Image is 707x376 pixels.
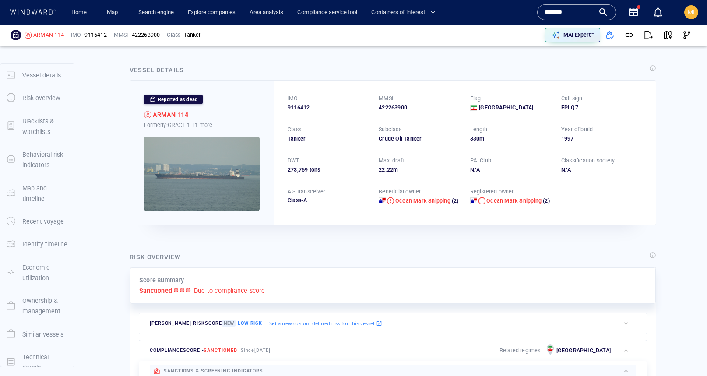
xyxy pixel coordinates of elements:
p: Max. draft [379,157,404,165]
button: Recent voyage [0,210,74,233]
p: Technical details [22,352,68,373]
span: Containers of interest [371,7,436,18]
span: Ocean Mark Shipping [486,197,542,204]
span: 22 [387,166,393,173]
a: Blacklists & watchlists [0,122,74,130]
span: Sanctioned [204,348,237,353]
div: Formerly: GRACE 1 [144,120,260,130]
button: Economic utilization [0,256,74,290]
button: View on map [658,25,677,45]
div: Reported as dead vessel since 18/06/25 [11,28,21,42]
span: MI [688,9,695,16]
p: Call sign [561,95,583,102]
p: Beneficial owner [379,188,421,196]
p: Registered owner [470,188,514,196]
p: Recent voyage [22,216,64,227]
div: 422263900 [379,104,459,112]
span: sanctions & screening indicators [164,368,263,374]
p: Vessel details [22,70,61,81]
button: Ownership & management [0,289,74,323]
a: Explore companies [184,5,239,20]
span: Since [DATE] [241,348,271,353]
a: Search engine [135,5,177,20]
div: Sanctioned [144,111,151,118]
a: Vessel details [0,70,74,79]
p: Sanctioned [139,285,172,296]
button: Identity timeline [0,233,74,256]
button: Containers of interest [368,5,443,20]
p: Economic utilization [22,262,68,284]
span: New [222,320,236,327]
button: MAI Expert™ [545,28,600,42]
span: Low risk [238,320,262,326]
div: 1997 [561,135,642,143]
p: MAI Expert™ [563,31,594,39]
p: MMSI [114,31,128,39]
a: Map [103,5,124,20]
span: m [393,166,398,173]
p: P&I Club [470,157,492,165]
a: Technical details [0,358,74,366]
p: +1 more [192,120,212,130]
div: Risk overview [130,252,181,262]
p: Score summary [139,275,184,285]
p: MMSI [379,95,393,102]
p: Classification society [561,157,615,165]
div: ARMAN 114 [153,109,188,120]
span: 9116412 [84,31,106,39]
a: Set a new custom defined risk for this vessel [269,318,382,328]
button: Map and timeline [0,177,74,211]
a: Compliance service tool [294,5,361,20]
button: Behavioral risk indicators [0,143,74,177]
button: Export report [639,25,658,45]
a: Home [68,5,90,20]
a: Identity timeline [0,240,74,248]
span: compliance score - [150,348,237,353]
p: Similar vessels [22,329,63,340]
div: Sanctioned [25,32,32,39]
a: Area analysis [246,5,287,20]
p: [GEOGRAPHIC_DATA] [556,347,611,355]
p: Blacklists & watchlists [22,116,68,137]
span: 22 [379,166,385,173]
p: Flag [470,95,481,102]
button: Risk overview [0,87,74,109]
p: Subclass [379,126,401,134]
div: N/A [561,166,642,174]
button: Visual Link Analysis [677,25,696,45]
p: IMO [71,31,81,39]
p: Year of build [561,126,593,134]
a: Recent voyage [0,217,74,225]
a: Risk overview [0,94,74,102]
button: Blacklists & watchlists [0,110,74,144]
p: DWT [288,157,299,165]
span: (2) [542,197,550,205]
p: IMO [288,95,298,102]
button: Get link [619,25,639,45]
a: Ocean Mark Shipping (2) [486,197,550,205]
span: Ocean Mark Shipping [395,197,450,204]
p: Identity timeline [22,239,67,249]
button: Vessel details [0,64,74,87]
div: 273,769 tons [288,166,368,174]
a: Similar vessels [0,330,74,338]
button: Home [65,5,93,20]
p: AIS transceiver [288,188,325,196]
p: Risk overview [22,93,60,103]
a: Ocean Mark Shipping (2) [395,197,459,205]
div: 422263900 [132,31,160,39]
span: m [479,135,484,142]
p: Class [288,126,301,134]
span: (2) [450,197,459,205]
div: Crude Oil Tanker [379,135,459,143]
div: Tanker [288,135,368,143]
p: Set a new custom defined risk for this vessel [269,320,374,327]
button: Similar vessels [0,323,74,346]
p: Map and timeline [22,183,68,204]
a: Map and timeline [0,189,74,197]
span: 9116412 [288,104,310,112]
button: Map [100,5,128,20]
